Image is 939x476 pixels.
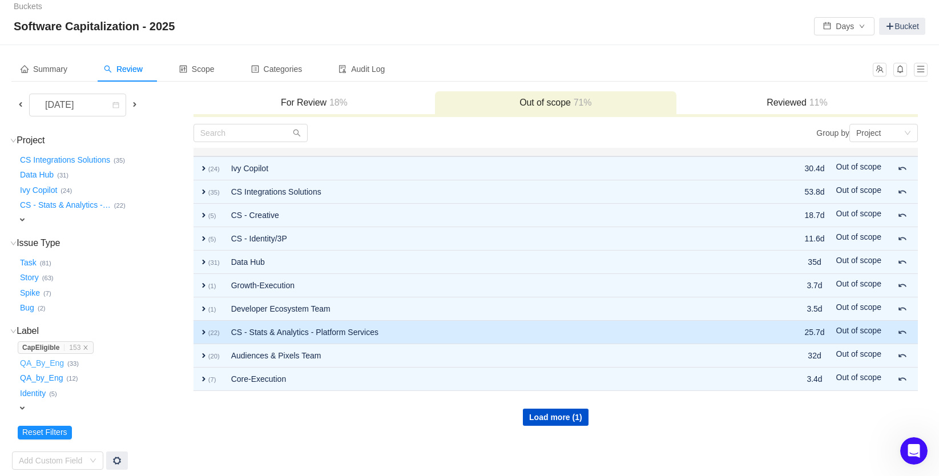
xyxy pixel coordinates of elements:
[199,328,208,337] span: expand
[836,373,881,382] span: Out of scope
[196,18,217,39] div: Close
[338,65,346,73] i: icon: audit
[555,124,918,142] div: Group by
[38,305,46,312] small: (2)
[836,349,881,358] span: Out of scope
[18,426,72,439] button: Reset Filters
[799,321,831,344] td: 25.7d
[114,157,125,164] small: (35)
[225,204,760,227] td: CS - Creative
[69,344,80,352] span: 153
[900,437,928,465] iframe: Intercom live chat
[225,156,760,180] td: Ivy Copilot
[225,227,760,251] td: CS - Identity/3P
[199,234,208,243] span: expand
[36,94,85,116] div: [DATE]
[836,185,881,195] span: Out of scope
[10,138,17,144] i: icon: down
[18,237,192,249] h3: Issue Type
[327,98,348,107] span: 18%
[51,192,117,204] div: [PERSON_NAME]
[23,326,191,338] div: Quantify for Browser
[799,204,831,227] td: 18.7d
[40,260,51,267] small: (81)
[18,181,61,199] button: Ivy Copilot
[11,154,217,213] div: Recent messageProfile image for GeorgeHi [PERSON_NAME], just touching base to check if you were a...
[225,297,760,321] td: Developer Ecosystem Team
[18,196,114,215] button: CS - Stats & Analytics -…
[18,269,42,287] button: Story
[23,120,205,139] p: How can we help?
[18,166,57,184] button: Data Hub
[208,166,220,172] small: (24)
[208,376,216,383] small: (7)
[807,98,828,107] span: 11%
[199,97,429,108] h3: For Review
[57,172,68,179] small: (31)
[199,164,208,173] span: expand
[194,124,308,142] input: Search
[799,344,831,368] td: 32d
[23,348,191,372] div: How to measure time spent on bugs in [GEOGRAPHIC_DATA]?
[14,17,182,35] span: Software Capitalization - 2025
[338,64,385,74] span: Audit Log
[836,302,881,312] span: Out of scope
[879,18,925,35] a: Bucket
[181,385,199,393] span: Help
[18,215,27,224] span: expand
[199,281,208,290] span: expand
[571,98,592,107] span: 71%
[17,322,212,343] div: Quantify for Browser
[18,299,38,317] button: Bug
[90,457,96,465] i: icon: down
[836,279,881,288] span: Out of scope
[18,284,43,302] button: Spike
[21,64,67,74] span: Summary
[61,187,72,194] small: (24)
[799,227,831,251] td: 11.6d
[18,253,40,272] button: Task
[23,229,191,241] div: Send us a message
[251,65,259,73] i: icon: profile
[799,180,831,204] td: 53.8d
[836,326,881,335] span: Out of scope
[208,259,220,266] small: (31)
[17,301,212,322] div: Total available time
[18,325,192,337] h3: Label
[799,251,831,274] td: 35d
[179,65,187,73] i: icon: control
[199,374,208,384] span: expand
[225,274,760,297] td: Growth-Execution
[10,240,17,247] i: icon: down
[225,321,760,344] td: CS - Stats & Analytics - Platform Services
[836,256,881,265] span: Out of scope
[199,211,208,220] span: expand
[199,351,208,360] span: expand
[119,192,156,204] div: • 23h ago
[199,304,208,313] span: expand
[67,375,78,382] small: (12)
[18,369,67,388] button: QA_by_Eng
[836,232,881,241] span: Out of scope
[25,385,51,393] span: Home
[23,305,191,317] div: Total available time
[208,353,220,360] small: (20)
[23,163,205,175] div: Recent message
[76,356,152,402] button: Messages
[893,63,907,76] button: icon: bell
[225,368,760,391] td: Core-Execution
[814,17,874,35] button: icon: calendarDaysicon: down
[836,209,881,218] span: Out of scope
[51,181,520,190] span: Hi [PERSON_NAME], just touching base to check if you were able to find any details on the permiss...
[199,257,208,267] span: expand
[43,290,51,297] small: (7)
[225,251,760,274] td: Data Hub
[914,63,928,76] button: icon: menu
[199,187,208,196] span: expand
[904,130,911,138] i: icon: down
[18,404,27,413] span: expand
[114,202,126,209] small: (22)
[836,162,881,171] span: Out of scope
[23,279,92,291] span: Search for help
[17,343,212,376] div: How to measure time spent on bugs in [GEOGRAPHIC_DATA]?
